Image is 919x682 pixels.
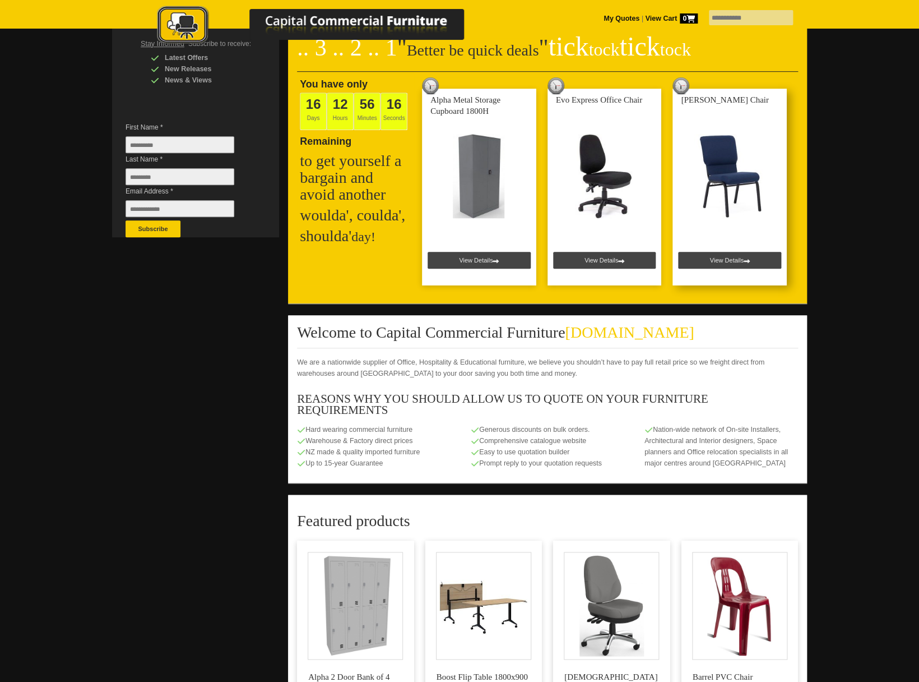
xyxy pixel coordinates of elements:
[151,75,257,86] div: News & Views
[126,220,180,237] button: Subscribe
[300,79,368,90] span: You have only
[360,96,375,112] span: 56
[644,424,798,469] p: Nation-wide network of On-site Installers, Architectural and Interior designers, Space planners a...
[672,77,689,94] img: tick tock deal clock
[126,122,251,133] span: First Name *
[645,15,698,22] strong: View Cart
[333,96,348,112] span: 12
[151,63,257,75] div: New Releases
[297,393,798,416] h3: REASONS WHY YOU SHOULD ALLOW US TO QUOTE ON YOUR FURNITURE REQUIREMENTS
[297,513,798,529] h2: Featured products
[126,6,518,47] img: Capital Commercial Furniture Logo
[300,153,412,203] h2: to get yourself a bargain and avoid another
[351,229,375,244] span: day!
[660,39,690,59] span: tock
[354,93,380,130] span: Minutes
[297,38,798,72] h2: Better be quick deals
[547,77,564,94] img: tick tock deal clock
[126,136,234,153] input: First Name *
[539,35,690,61] span: "
[327,93,354,130] span: Hours
[604,15,639,22] a: My Quotes
[548,31,690,61] span: tick tick
[126,186,251,197] span: Email Address *
[643,15,698,22] a: View Cart0
[126,6,518,50] a: Capital Commercial Furniture Logo
[300,131,351,147] span: Remaining
[297,424,451,469] p: Hard wearing commercial furniture Warehouse & Factory direct prices NZ made & quality imported fu...
[126,200,234,217] input: Email Address *
[306,96,321,112] span: 16
[297,324,798,348] h2: Welcome to Capital Commercial Furniture
[387,96,402,112] span: 16
[380,93,407,130] span: Seconds
[126,154,251,165] span: Last Name *
[126,168,234,185] input: Last Name *
[151,52,257,63] div: Latest Offers
[300,207,412,224] h2: woulda', coulda',
[565,324,694,341] span: [DOMAIN_NAME]
[422,77,439,94] img: tick tock deal clock
[588,39,619,59] span: tock
[680,13,698,24] span: 0
[471,424,624,469] p: Generous discounts on bulk orders. Comprehensive catalogue website Easy to use quotation builder ...
[300,228,412,245] h2: shoulda'
[300,93,327,130] span: Days
[297,357,798,379] p: We are a nationwide supplier of Office, Hospitality & Educational furniture, we believe you shoul...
